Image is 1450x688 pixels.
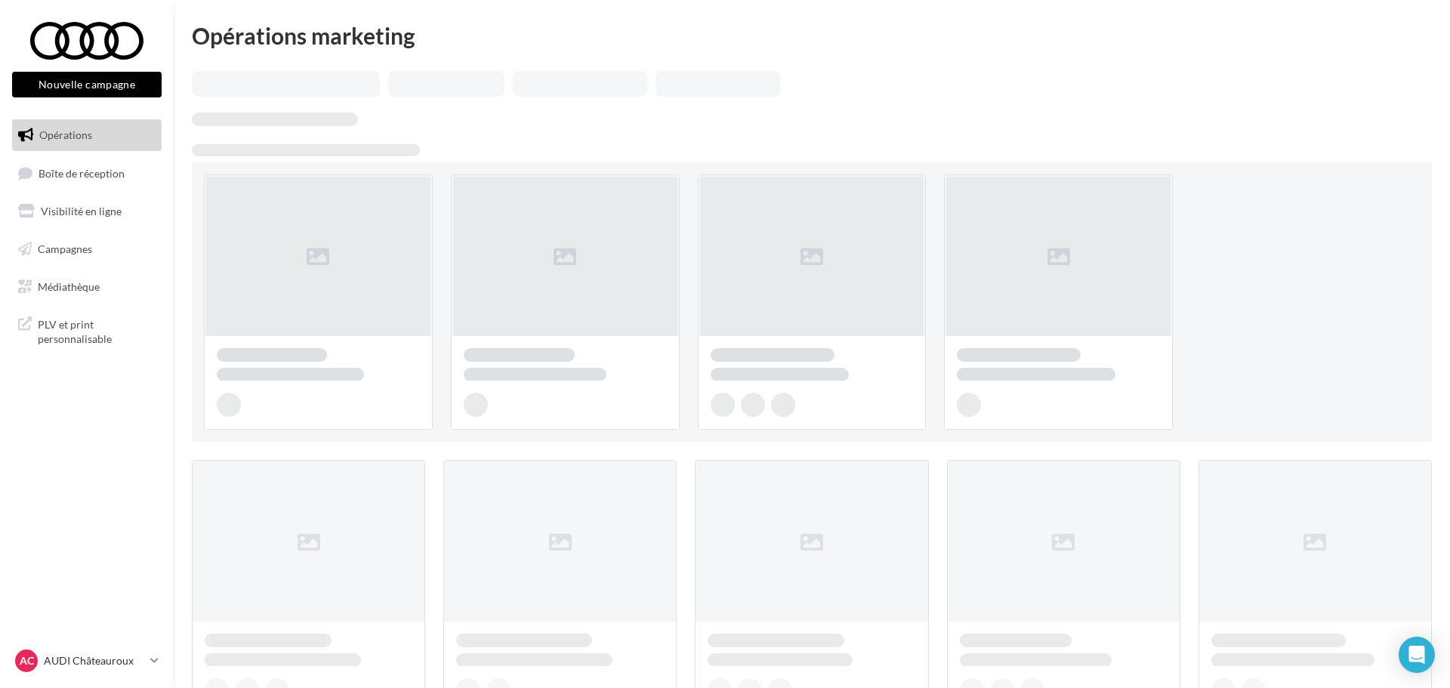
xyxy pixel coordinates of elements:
button: Nouvelle campagne [12,72,162,97]
div: Open Intercom Messenger [1399,637,1435,673]
span: Visibilité en ligne [41,205,122,218]
div: Opérations marketing [192,24,1432,47]
span: AC [20,653,34,668]
span: Campagnes [38,242,92,255]
a: PLV et print personnalisable [9,308,165,353]
a: Visibilité en ligne [9,196,165,227]
a: Opérations [9,119,165,151]
a: Boîte de réception [9,157,165,190]
span: Opérations [39,128,92,141]
p: AUDI Châteauroux [44,653,144,668]
a: AC AUDI Châteauroux [12,646,162,675]
a: Médiathèque [9,271,165,303]
span: Boîte de réception [39,166,125,179]
span: Médiathèque [38,279,100,292]
a: Campagnes [9,233,165,265]
span: PLV et print personnalisable [38,314,156,347]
